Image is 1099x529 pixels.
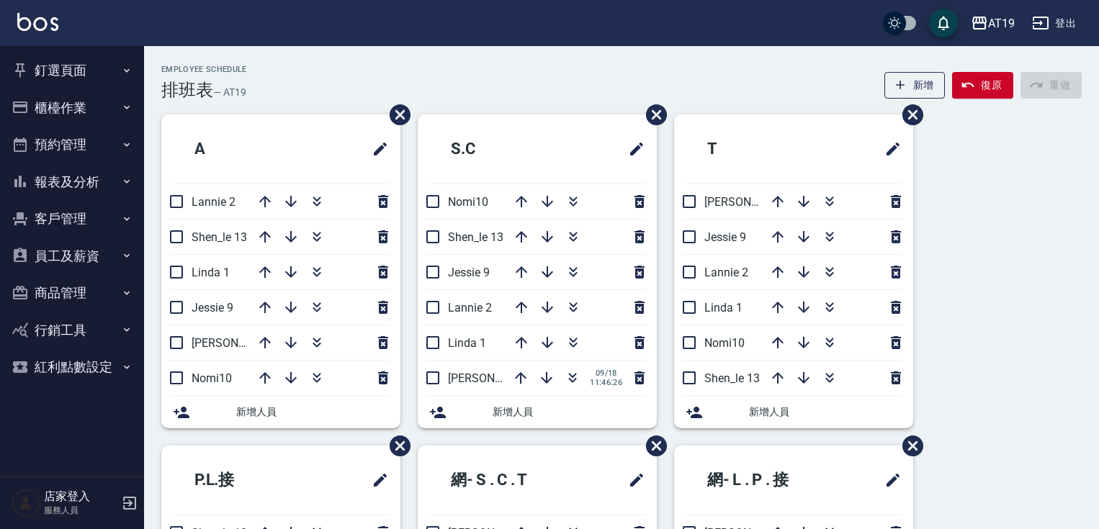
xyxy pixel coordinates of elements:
span: Linda 1 [448,336,486,350]
img: Logo [17,13,58,31]
button: 預約管理 [6,126,138,163]
button: AT19 [965,9,1020,38]
h2: Employee Schedule [161,65,247,74]
span: Nomi10 [448,195,488,209]
span: 刪除班表 [635,94,669,136]
span: [PERSON_NAME] 6 [704,195,800,209]
span: 修改班表的標題 [876,132,902,166]
span: Shen_le 13 [448,230,503,244]
span: Nomi10 [192,371,232,385]
span: Jessie 9 [448,266,490,279]
span: Lannie 2 [448,301,492,315]
button: 員工及薪資 [6,238,138,275]
div: AT19 [988,14,1015,32]
span: Jessie 9 [704,230,746,244]
span: 修改班表的標題 [619,132,645,166]
button: 行銷工具 [6,312,138,349]
span: 刪除班表 [379,94,413,136]
button: 報表及分析 [6,163,138,201]
span: 刪除班表 [892,425,925,467]
button: 紅利點數設定 [6,348,138,386]
span: [PERSON_NAME] 6 [192,336,287,350]
span: [PERSON_NAME] 6 [448,371,544,385]
h2: T [686,123,807,175]
span: 新增人員 [749,404,902,420]
span: Shen_le 13 [704,371,760,385]
span: Linda 1 [192,266,230,279]
h3: 排班表 [161,80,213,100]
button: 新增 [884,72,946,99]
h2: P.L.接 [173,454,309,506]
span: Shen_le 13 [192,230,247,244]
h2: 網- S . C . T [429,454,584,506]
h2: A [173,123,295,175]
button: 客戶管理 [6,200,138,238]
span: Jessie 9 [192,301,233,315]
span: Lannie 2 [704,266,748,279]
span: Nomi10 [704,336,745,350]
span: Linda 1 [704,301,743,315]
button: 商品管理 [6,274,138,312]
span: 新增人員 [493,404,645,420]
h5: 店家登入 [44,489,117,504]
img: Person [12,489,40,517]
span: 修改班表的標題 [363,132,389,166]
h6: — AT19 [213,85,246,100]
button: save [929,9,958,37]
button: 登出 [1026,10,1082,37]
span: 修改班表的標題 [619,463,645,497]
span: 刪除班表 [379,425,413,467]
span: 11:46:26 [590,378,622,387]
p: 服務人員 [44,504,117,517]
h2: 網- L . P . 接 [686,454,843,506]
h2: S.C [429,123,558,175]
button: 復原 [952,72,1013,99]
div: 新增人員 [418,396,657,428]
button: 櫃檯作業 [6,89,138,127]
span: 刪除班表 [892,94,925,136]
span: 新增人員 [236,404,389,420]
span: 刪除班表 [635,425,669,467]
span: 修改班表的標題 [876,463,902,497]
span: 09/18 [590,369,622,378]
span: Lannie 2 [192,195,235,209]
div: 新增人員 [161,396,400,428]
button: 釘選頁面 [6,52,138,89]
span: 修改班表的標題 [363,463,389,497]
div: 新增人員 [674,396,913,428]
